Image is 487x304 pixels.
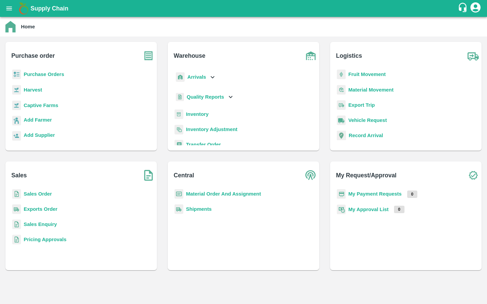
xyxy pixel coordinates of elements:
[17,2,30,15] img: logo
[12,235,21,245] img: sales
[24,103,58,108] a: Captive Farms
[24,237,66,242] a: Pricing Approvals
[24,87,42,93] a: Harvest
[465,47,482,64] img: truck
[458,2,469,15] div: customer-support
[175,189,183,199] img: centralMaterial
[24,72,64,77] a: Purchase Orders
[175,90,234,104] div: Quality Reports
[465,167,482,184] img: check
[140,47,157,64] img: purchase
[175,140,183,150] img: whTransfer
[140,167,157,184] img: soSales
[174,171,194,180] b: Central
[24,222,57,227] a: Sales Enquiry
[175,125,183,134] img: inventory
[186,111,209,117] a: Inventory
[176,93,184,101] img: qualityReport
[337,70,346,79] img: fruit
[24,191,52,197] a: Sales Order
[337,85,346,95] img: material
[394,206,404,213] p: 0
[30,5,68,12] b: Supply Chain
[175,109,183,119] img: whInventory
[337,116,346,125] img: vehicle
[348,102,375,108] a: Export Trip
[348,118,387,123] a: Vehicle Request
[349,133,383,138] a: Record Arrival
[337,131,346,140] img: recordArrival
[1,1,17,16] button: open drawer
[30,4,458,13] a: Supply Chain
[12,204,21,214] img: shipments
[12,189,21,199] img: sales
[24,206,57,212] a: Exports Order
[186,127,237,132] a: Inventory Adjustment
[302,47,319,64] img: warehouse
[337,100,346,110] img: delivery
[186,142,221,147] a: Transfer Order
[12,220,21,229] img: sales
[174,51,206,60] b: Warehouse
[5,21,16,32] img: home
[24,116,52,125] a: Add Farmer
[187,94,224,100] b: Quality Reports
[407,191,418,198] p: 0
[11,171,27,180] b: Sales
[336,51,362,60] b: Logistics
[12,116,21,126] img: farmer
[12,70,21,79] img: reciept
[24,117,52,123] b: Add Farmer
[12,131,21,141] img: supplier
[186,206,212,212] a: Shipments
[337,204,346,214] img: approval
[348,191,402,197] a: My Payment Requests
[11,51,55,60] b: Purchase order
[302,167,319,184] img: central
[469,1,482,16] div: account of current user
[12,85,21,95] img: harvest
[336,171,397,180] b: My Request/Approval
[348,72,386,77] a: Fruit Movement
[337,189,346,199] img: payment
[24,131,55,141] a: Add Supplier
[12,100,21,110] img: harvest
[175,204,183,214] img: shipments
[175,70,216,85] div: Arrivals
[187,74,206,80] b: Arrivals
[24,132,55,138] b: Add Supplier
[348,207,389,212] a: My Approval List
[348,87,394,93] a: Material Movement
[21,24,35,29] b: Home
[186,191,261,197] a: Material Order And Assignment
[176,72,185,82] img: whArrival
